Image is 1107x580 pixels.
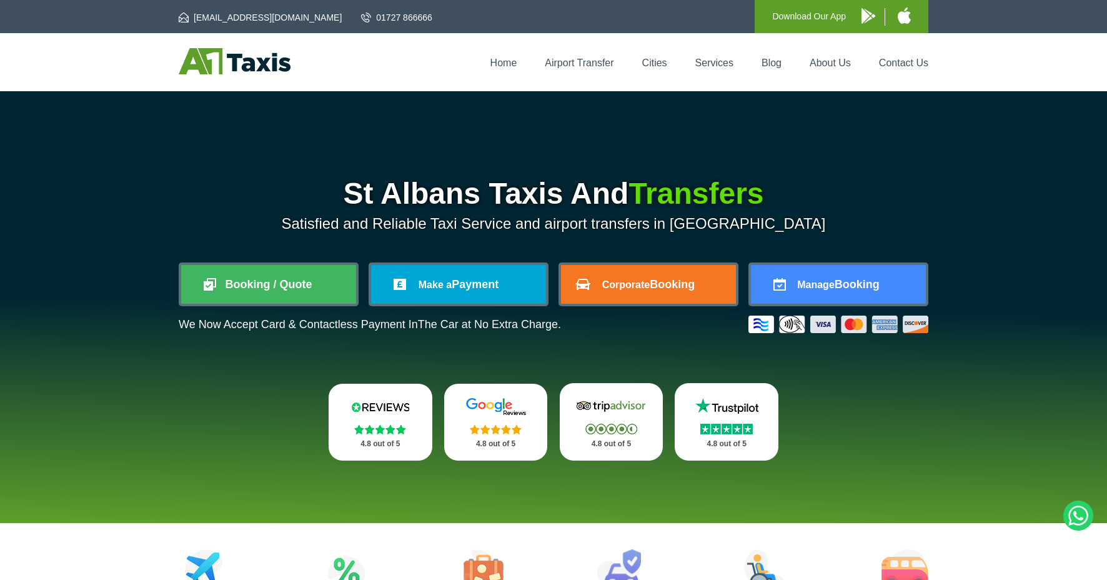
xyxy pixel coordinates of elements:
a: Make aPayment [371,265,546,304]
a: Contact Us [879,57,928,68]
p: Download Our App [772,9,846,24]
a: Blog [762,57,782,68]
p: Satisfied and Reliable Taxi Service and airport transfers in [GEOGRAPHIC_DATA] [179,215,928,232]
p: We Now Accept Card & Contactless Payment In [179,318,561,331]
img: Stars [700,424,753,434]
span: Corporate [602,279,650,290]
a: Google Stars 4.8 out of 5 [444,384,548,461]
img: Google [459,397,534,416]
img: Trustpilot [689,397,764,416]
a: Cities [642,57,667,68]
span: Transfers [628,177,763,210]
a: Reviews.io Stars 4.8 out of 5 [329,384,432,461]
p: 4.8 out of 5 [573,436,650,452]
a: Tripadvisor Stars 4.8 out of 5 [560,383,663,461]
a: Home [490,57,517,68]
img: Credit And Debit Cards [748,316,928,333]
p: 4.8 out of 5 [342,436,419,452]
img: A1 Taxis iPhone App [898,7,911,24]
p: 4.8 out of 5 [458,436,534,452]
a: Airport Transfer [545,57,613,68]
a: Trustpilot Stars 4.8 out of 5 [675,383,778,461]
a: Services [695,57,733,68]
p: 4.8 out of 5 [688,436,765,452]
img: Reviews.io [343,397,418,416]
span: The Car at No Extra Charge. [418,318,561,331]
span: Manage [797,279,835,290]
img: Stars [585,424,637,434]
a: About Us [810,57,851,68]
img: Tripadvisor [573,397,648,416]
img: A1 Taxis Android App [861,8,875,24]
span: Make a [419,279,452,290]
a: CorporateBooking [561,265,736,304]
a: ManageBooking [751,265,926,304]
img: A1 Taxis St Albans LTD [179,48,290,74]
h1: St Albans Taxis And [179,179,928,209]
img: Stars [470,424,522,434]
a: [EMAIL_ADDRESS][DOMAIN_NAME] [179,11,342,24]
a: Booking / Quote [181,265,356,304]
img: Stars [354,424,406,434]
a: 01727 866666 [361,11,432,24]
